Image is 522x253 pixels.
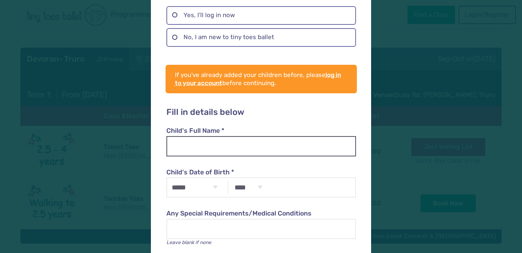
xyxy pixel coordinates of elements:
[166,6,356,25] label: Yes, I'll log in now
[166,209,356,218] label: Any Special Requirements/Medical Conditions
[166,168,356,177] label: Child's Date of Birth *
[166,28,356,47] label: No, I am new to tiny toes ballet
[175,71,347,87] p: If you've already added your children before, please before continuing.
[166,107,356,118] h2: Fill in details below
[166,239,356,246] p: Leave blank if none
[166,126,356,135] label: Child's Full Name *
